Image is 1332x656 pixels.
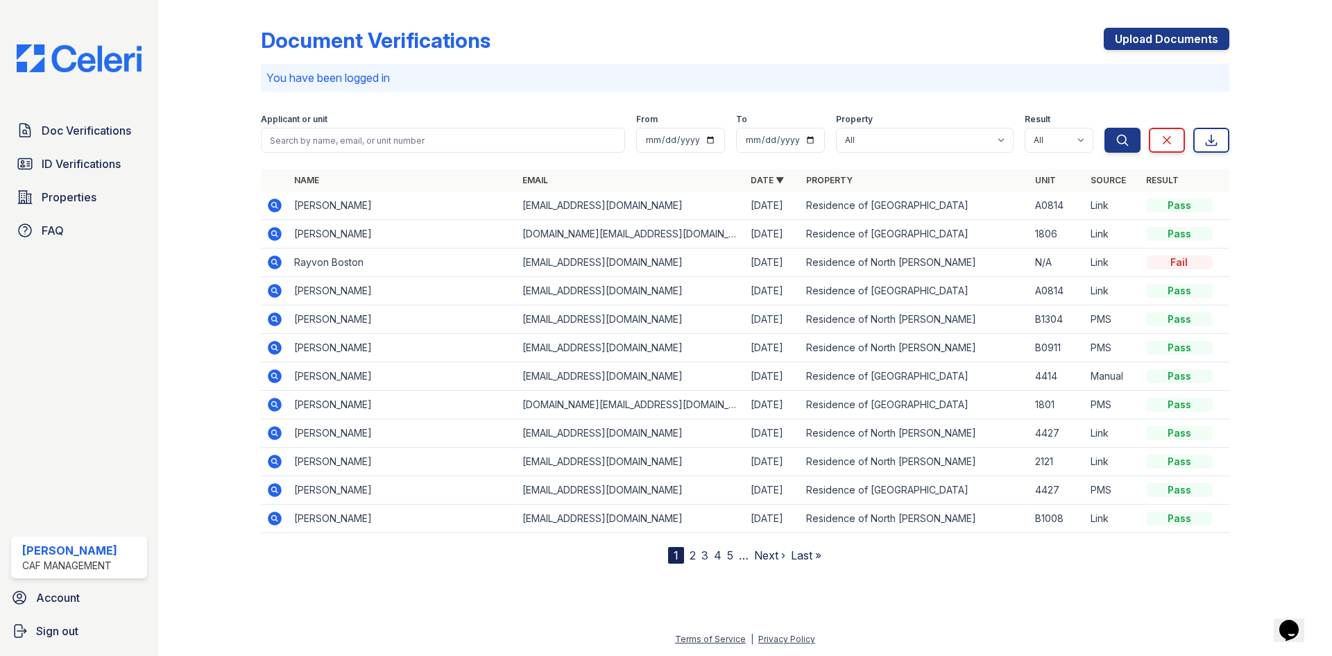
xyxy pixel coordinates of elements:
[289,277,517,305] td: [PERSON_NAME]
[42,222,64,239] span: FAQ
[289,334,517,362] td: [PERSON_NAME]
[1030,192,1085,220] td: A0814
[6,617,153,645] button: Sign out
[745,448,801,476] td: [DATE]
[751,175,784,185] a: Date ▼
[517,334,745,362] td: [EMAIL_ADDRESS][DOMAIN_NAME]
[261,28,490,53] div: Document Verifications
[1085,391,1141,419] td: PMS
[751,634,753,644] div: |
[11,183,147,211] a: Properties
[261,128,625,153] input: Search by name, email, or unit number
[745,305,801,334] td: [DATE]
[1146,312,1213,326] div: Pass
[11,117,147,144] a: Doc Verifications
[11,150,147,178] a: ID Verifications
[745,419,801,448] td: [DATE]
[1085,305,1141,334] td: PMS
[1085,249,1141,277] td: Link
[266,69,1224,86] p: You have been logged in
[1146,284,1213,298] div: Pass
[289,419,517,448] td: [PERSON_NAME]
[806,175,853,185] a: Property
[11,217,147,244] a: FAQ
[675,634,746,644] a: Terms of Service
[801,391,1029,419] td: Residence of [GEOGRAPHIC_DATA]
[636,114,658,125] label: From
[36,623,78,639] span: Sign out
[801,505,1029,533] td: Residence of North [PERSON_NAME]
[801,448,1029,476] td: Residence of North [PERSON_NAME]
[739,547,749,564] span: …
[791,548,821,562] a: Last »
[22,559,117,573] div: CAF Management
[1030,305,1085,334] td: B1304
[261,114,327,125] label: Applicant or unit
[714,548,721,562] a: 4
[1146,175,1179,185] a: Result
[22,542,117,559] div: [PERSON_NAME]
[754,548,785,562] a: Next ›
[289,305,517,334] td: [PERSON_NAME]
[6,44,153,72] img: CE_Logo_Blue-a8612792a0a2168367f1c8372b55b34899dd931a85d93a1a3d3e32e68fde9ad4.png
[1035,175,1056,185] a: Unit
[736,114,747,125] label: To
[727,548,733,562] a: 5
[289,391,517,419] td: [PERSON_NAME]
[745,476,801,505] td: [DATE]
[1030,220,1085,249] td: 1806
[801,419,1029,448] td: Residence of North [PERSON_NAME]
[801,334,1029,362] td: Residence of North [PERSON_NAME]
[836,114,873,125] label: Property
[517,362,745,391] td: [EMAIL_ADDRESS][DOMAIN_NAME]
[1091,175,1126,185] a: Source
[690,548,696,562] a: 2
[745,220,801,249] td: [DATE]
[42,122,131,139] span: Doc Verifications
[1030,334,1085,362] td: B0911
[1085,448,1141,476] td: Link
[1104,28,1229,50] a: Upload Documents
[289,505,517,533] td: [PERSON_NAME]
[801,305,1029,334] td: Residence of North [PERSON_NAME]
[801,192,1029,220] td: Residence of [GEOGRAPHIC_DATA]
[517,505,745,533] td: [EMAIL_ADDRESS][DOMAIN_NAME]
[1146,455,1213,469] div: Pass
[294,175,319,185] a: Name
[517,476,745,505] td: [EMAIL_ADDRESS][DOMAIN_NAME]
[1146,398,1213,412] div: Pass
[1030,362,1085,391] td: 4414
[745,334,801,362] td: [DATE]
[1030,277,1085,305] td: A0814
[1146,483,1213,497] div: Pass
[1030,391,1085,419] td: 1801
[289,249,517,277] td: Rayvon Boston
[745,192,801,220] td: [DATE]
[522,175,548,185] a: Email
[517,277,745,305] td: [EMAIL_ADDRESS][DOMAIN_NAME]
[745,277,801,305] td: [DATE]
[801,220,1029,249] td: Residence of [GEOGRAPHIC_DATA]
[701,548,708,562] a: 3
[6,584,153,612] a: Account
[1085,334,1141,362] td: PMS
[517,192,745,220] td: [EMAIL_ADDRESS][DOMAIN_NAME]
[36,589,80,606] span: Account
[517,249,745,277] td: [EMAIL_ADDRESS][DOMAIN_NAME]
[1030,419,1085,448] td: 4427
[1085,192,1141,220] td: Link
[289,192,517,220] td: [PERSON_NAME]
[1146,341,1213,355] div: Pass
[1085,476,1141,505] td: PMS
[801,362,1029,391] td: Residence of [GEOGRAPHIC_DATA]
[1146,227,1213,241] div: Pass
[1030,249,1085,277] td: N/A
[1085,277,1141,305] td: Link
[1030,476,1085,505] td: 4427
[42,155,121,172] span: ID Verifications
[758,634,815,644] a: Privacy Policy
[1146,426,1213,440] div: Pass
[1146,255,1213,269] div: Fail
[745,249,801,277] td: [DATE]
[1030,505,1085,533] td: B1008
